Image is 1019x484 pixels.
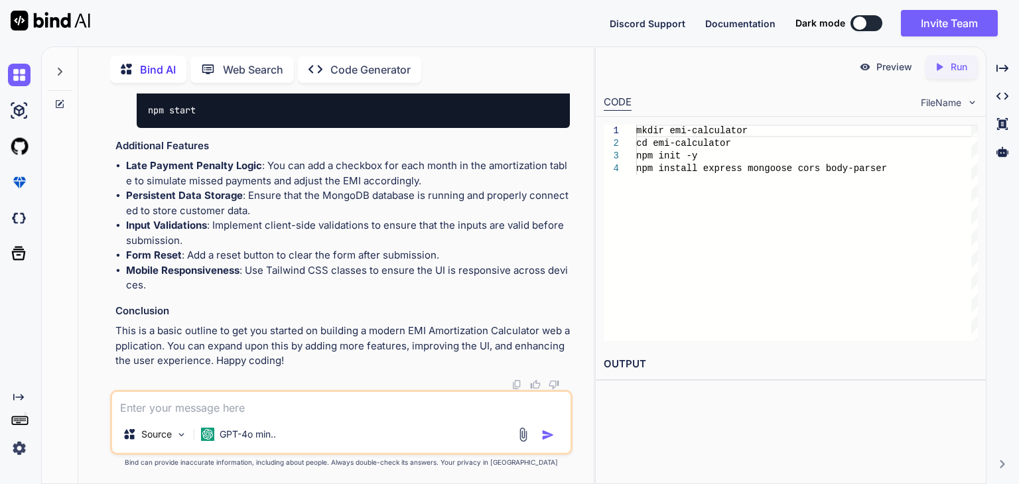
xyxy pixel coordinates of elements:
img: premium [8,171,31,194]
span: npm init -y [636,151,697,161]
li: : Ensure that the MongoDB database is running and properly connected to store customer data. [126,188,570,218]
p: Run [951,60,967,74]
li: : Add a reset button to clear the form after submission. [126,248,570,263]
img: settings [8,437,31,459]
h3: Additional Features [115,139,570,154]
img: Bind AI [11,11,90,30]
li: : Implement client-side validations to ensure that the inputs are valid before submission. [126,218,570,248]
strong: Input Validations [126,219,207,231]
p: Preview [876,60,912,74]
img: darkCloudIdeIcon [8,207,31,229]
img: attachment [515,427,531,442]
img: preview [859,61,871,73]
span: Dark mode [795,17,845,30]
div: 3 [604,150,619,162]
span: Documentation [705,18,776,29]
li: : You can add a checkbox for each month in the amortization table to simulate missed payments and... [126,158,570,188]
div: CODE [604,95,632,111]
code: npm start [147,103,197,117]
span: Discord Support [610,18,685,29]
img: chevron down [967,97,978,108]
strong: Persistent Data Storage [126,189,243,202]
div: 1 [604,125,619,137]
img: dislike [549,379,559,390]
img: icon [541,428,555,442]
strong: Late Payment Penalty Logic [126,159,262,172]
div: 2 [604,137,619,150]
div: 4 [604,162,619,175]
strong: Form Reset [126,249,182,261]
span: cd emi-calculator [636,138,731,149]
img: Pick Models [176,429,187,440]
strong: Mobile Responsiveness [126,264,239,276]
span: FileName [921,96,961,109]
img: githubLight [8,135,31,158]
button: Invite Team [901,10,998,36]
p: Bind AI [140,62,176,78]
img: ai-studio [8,99,31,122]
p: This is a basic outline to get you started on building a modern EMI Amortization Calculator web a... [115,324,570,369]
p: Source [141,428,172,441]
span: mkdir emi-calculator [636,125,748,136]
p: GPT-4o min.. [220,428,276,441]
h3: Conclusion [115,304,570,319]
button: Documentation [705,17,776,30]
img: copy [511,379,522,390]
h2: OUTPUT [596,349,986,380]
img: like [530,379,541,390]
span: npm install express mongoose cors body-parser [636,163,887,174]
li: : Use Tailwind CSS classes to ensure the UI is responsive across devices. [126,263,570,293]
p: Web Search [223,62,283,78]
img: chat [8,64,31,86]
p: Bind can provide inaccurate information, including about people. Always double-check its answers.... [110,457,573,467]
button: Discord Support [610,17,685,30]
img: GPT-4o mini [201,428,214,441]
p: Code Generator [330,62,411,78]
